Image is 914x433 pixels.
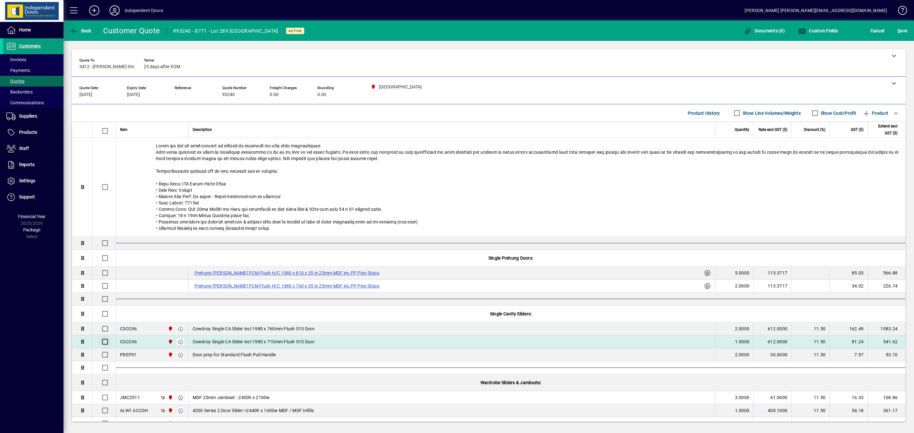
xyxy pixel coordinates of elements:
a: Reports [3,157,63,173]
span: Item [120,126,128,133]
span: Custom Fields [798,28,838,33]
span: Quantity [735,126,749,133]
td: 361.17 [867,404,905,417]
span: Support [19,194,35,199]
span: 2.0000 [735,420,750,427]
span: Customers [19,43,41,48]
span: Rate excl GST ($) [758,126,787,133]
td: 1083.24 [867,322,905,335]
div: #93240 - 8771 - Lot 289 [GEOGRAPHIC_DATA] [173,26,278,36]
td: 11.50 [791,417,829,430]
div: PREP01 [120,352,137,358]
td: 11.50 [791,404,829,417]
td: 34.02 [829,280,867,293]
td: 7.97 [829,348,867,361]
td: 53.10 [867,348,905,361]
span: 93240 [222,92,235,97]
span: Christchurch [166,420,174,427]
span: [DATE] [127,92,140,97]
a: Payments [3,65,63,76]
div: [PERSON_NAME] [PERSON_NAME][EMAIL_ADDRESS][DOMAIN_NAME] [745,5,887,16]
div: 408.1000 [757,407,787,414]
a: Backorders [3,87,63,97]
label: Show Line Volumes/Weights [741,110,801,116]
span: S [897,28,900,33]
a: Knowledge Base [893,1,906,22]
span: Active [288,29,302,33]
div: ALW1.8CCOH [120,420,148,427]
button: Save [896,25,909,36]
div: 113.3717 [757,283,787,289]
span: 4200 Series 2 Door Slider >2440h x 1600w MDF / MDF Infills [193,407,314,414]
span: ave [897,26,907,36]
div: Wardrobe Sliders & Jambsets: [116,374,905,391]
td: 11.50 [791,348,829,361]
span: Invoices [6,57,26,62]
button: Profile [104,5,125,16]
td: 566.88 [867,267,905,280]
a: Suppliers [3,108,63,124]
div: Single Prehung Doors: [116,250,905,266]
span: Door prep for Standard Flush Pull Handle [193,352,276,358]
button: Product [859,107,891,119]
button: Cancel [869,25,886,36]
span: - [175,92,176,97]
span: Reports [19,162,35,167]
td: 774.87 [867,417,905,430]
div: CSCO36 [120,326,137,332]
td: 162.49 [829,322,867,335]
div: Lorem ips dol sit ametconsect ad elitsed do eiusmodt inc utla etdo magnaaliquae. Adm venia quisno... [116,138,905,236]
td: 226.74 [867,280,905,293]
div: 30.0000 [757,352,787,358]
div: 612.0000 [757,326,787,332]
span: 2.0000 [735,283,750,289]
td: 16.33 [829,391,867,404]
span: Discount (%) [804,126,825,133]
td: 85.03 [829,267,867,280]
span: Documents (0) [744,28,785,33]
span: 2.0000 [735,352,750,358]
span: MDF 25mm Jambset - 2400h x 2100w [193,394,270,401]
td: 108.86 [867,391,905,404]
div: Single Cavity Sliders: [116,306,905,322]
span: Back [70,28,91,33]
a: Quotes [3,76,63,87]
span: Product [863,108,888,118]
div: 437.7800 [757,420,787,427]
button: Add [84,5,104,16]
span: 5.0000 [735,270,750,276]
span: Payments [6,68,30,73]
span: 1.0000 [735,339,750,345]
button: Product History [685,107,723,119]
span: Description [193,126,212,133]
span: Package [23,227,40,232]
a: Settings [3,173,63,189]
span: Financial Year [18,214,46,219]
div: ALW1.6CCOH [120,407,148,414]
a: Invoices [3,54,63,65]
span: Quotes [6,79,24,84]
span: Cowdroy Single CA Slider incl 1980 x 760mm Flush S1S Door [193,326,315,332]
span: 4200 Series 2 Door Slider >2440h x 1800w MDF / MDF Infills [193,420,314,427]
span: Christchurch [166,325,174,332]
span: Christchurch [166,394,174,401]
span: Communications [6,100,44,105]
span: 1.0000 [735,407,750,414]
span: Backorders [6,89,33,94]
app-page-header-button: Back [63,25,98,36]
div: 612.0000 [757,339,787,345]
label: Prehung [PERSON_NAME] PCM Flush H/C 1980 x 810 x 35 in 25mm MDF inc PP Pine Stops [193,269,381,277]
span: [DATE] [79,92,92,97]
td: 11.50 [791,335,829,348]
span: Suppliers [19,113,37,119]
span: 3.0000 [735,394,750,401]
span: 0.00 [317,92,326,97]
span: Christchurch [166,351,174,358]
td: 541.62 [867,335,905,348]
div: 113.3717 [757,270,787,276]
label: Prehung [PERSON_NAME] PCM Flush H/C 1980 x 760 x 35 in 25mm MDF inc PP Pine Stops [193,282,381,290]
label: Show Cost/Profit [819,110,856,116]
span: 25 days after EOM [144,64,180,69]
span: Products [19,130,37,135]
td: 81.24 [829,335,867,348]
